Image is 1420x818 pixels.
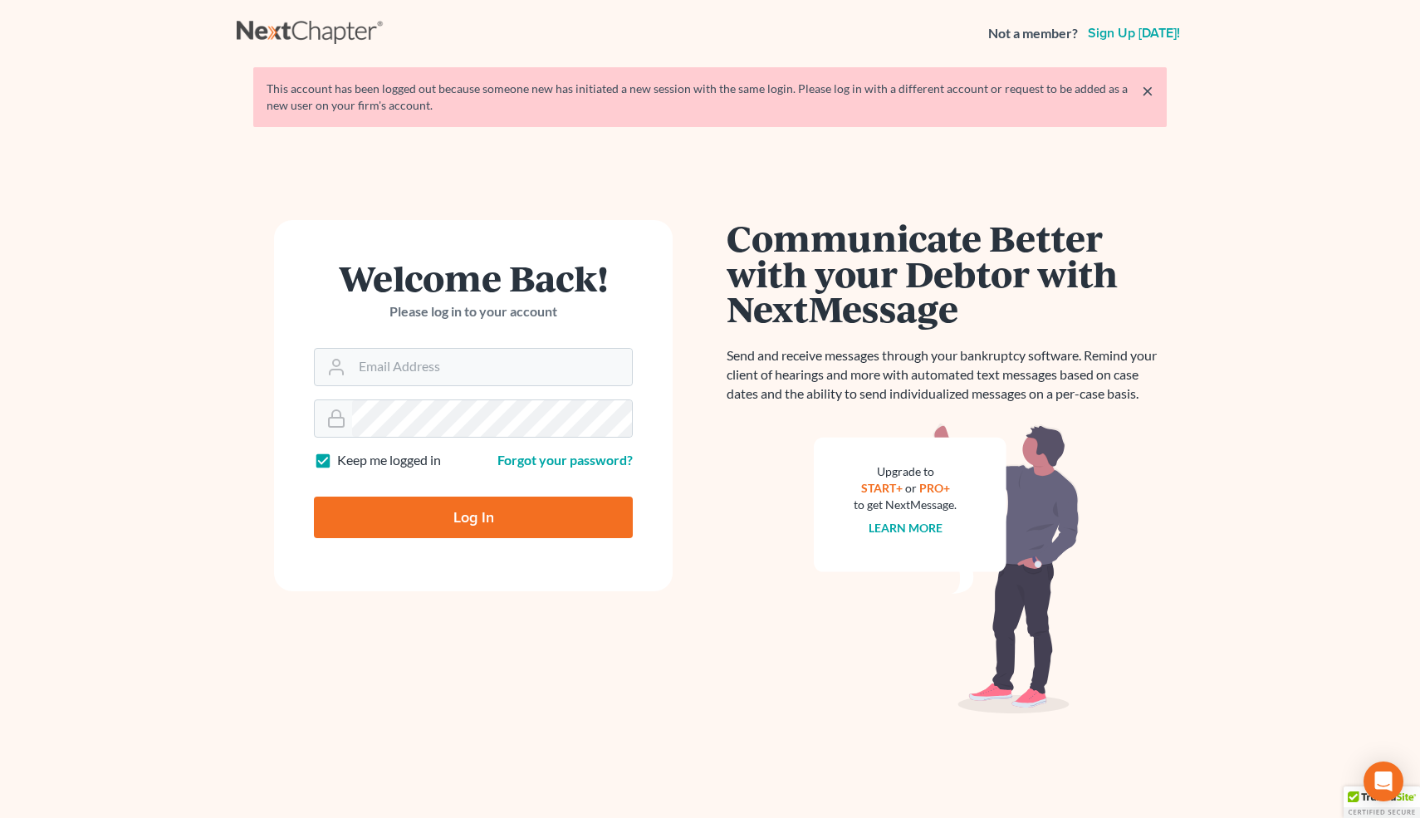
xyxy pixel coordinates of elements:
p: Send and receive messages through your bankruptcy software. Remind your client of hearings and mo... [727,346,1167,404]
a: START+ [861,481,903,495]
img: nextmessage_bg-59042aed3d76b12b5cd301f8e5b87938c9018125f34e5fa2b7a6b67550977c72.svg [814,424,1080,714]
h1: Communicate Better with your Debtor with NextMessage [727,220,1167,326]
div: This account has been logged out because someone new has initiated a new session with the same lo... [267,81,1153,114]
p: Please log in to your account [314,302,633,321]
span: or [905,481,917,495]
a: Forgot your password? [497,452,633,468]
div: to get NextMessage. [854,497,957,513]
a: PRO+ [919,481,950,495]
input: Email Address [352,349,632,385]
div: Upgrade to [854,463,957,480]
div: Open Intercom Messenger [1364,762,1403,801]
input: Log In [314,497,633,538]
div: TrustedSite Certified [1344,786,1420,818]
a: × [1142,81,1153,100]
strong: Not a member? [988,24,1078,43]
h1: Welcome Back! [314,260,633,296]
a: Learn more [869,521,943,535]
a: Sign up [DATE]! [1085,27,1183,40]
label: Keep me logged in [337,451,441,470]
